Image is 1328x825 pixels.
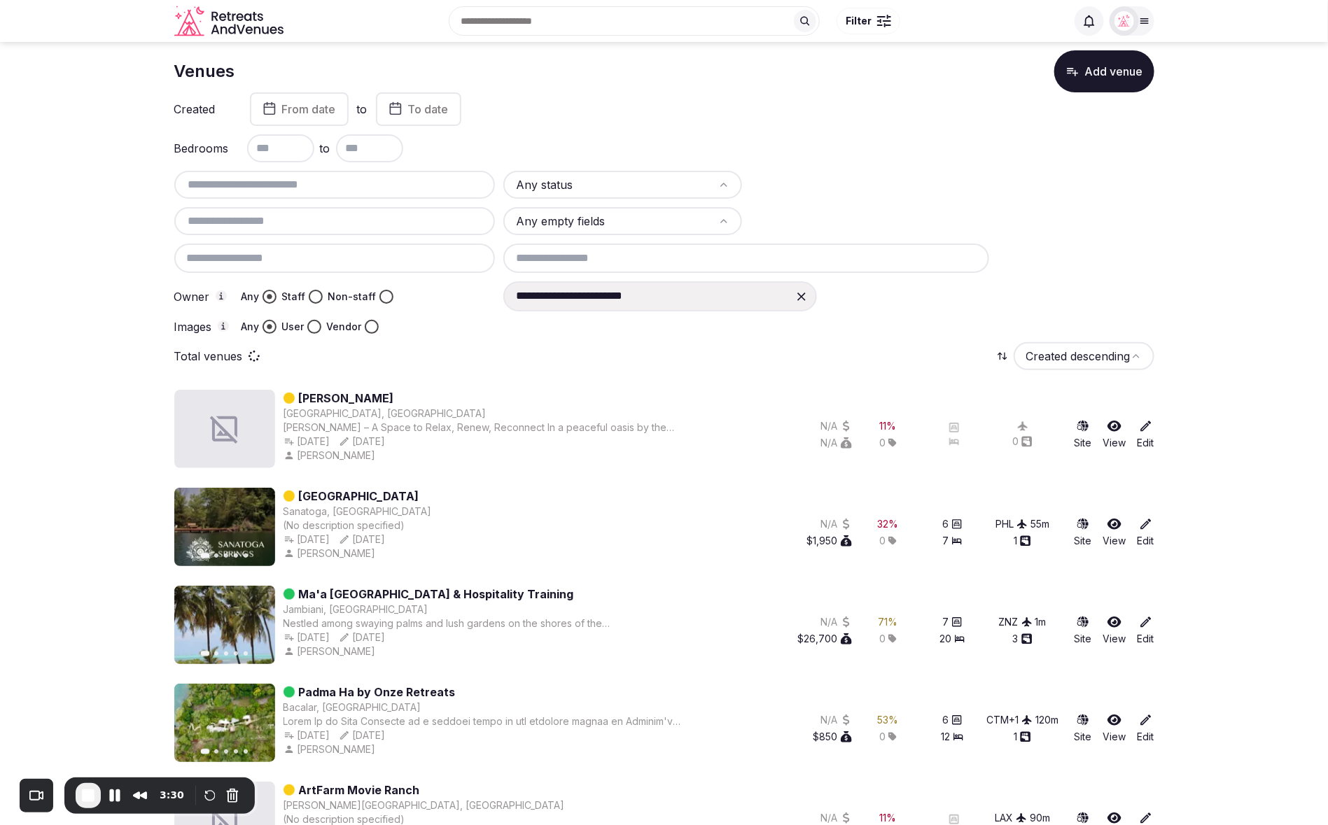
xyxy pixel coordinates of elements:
[821,517,852,531] button: N/A
[174,6,286,37] a: Visit the homepage
[880,811,897,825] button: 11%
[939,632,951,646] span: 20
[880,419,897,433] div: 11 %
[174,586,275,664] img: Featured image for Ma'a Salama Boutique Resort & Hospitality Training
[1075,713,1092,744] button: Site
[1035,615,1047,629] button: 1m
[250,92,349,126] button: From date
[942,517,963,531] button: 6
[995,811,1027,825] button: LAX
[879,534,886,548] span: 0
[282,290,306,304] label: Staff
[284,449,379,463] button: [PERSON_NAME]
[339,533,386,547] button: [DATE]
[242,290,260,304] label: Any
[1013,632,1033,646] button: 3
[1030,517,1049,531] div: 55 m
[284,435,330,449] div: [DATE]
[880,811,897,825] div: 11 %
[282,102,336,116] span: From date
[174,348,243,364] p: Total venues
[174,488,275,566] img: Featured image for Sanatoga Springs
[174,684,275,762] img: Featured image for Padma Ha by Onze Retreats
[821,615,852,629] button: N/A
[942,615,963,629] button: 7
[284,798,565,812] button: [PERSON_NAME][GEOGRAPHIC_DATA], [GEOGRAPHIC_DATA]
[995,517,1028,531] div: PHL
[1103,615,1126,646] a: View
[244,749,248,754] button: Go to slide 5
[1138,517,1154,548] a: Edit
[284,547,379,560] div: [PERSON_NAME]
[299,390,394,407] a: [PERSON_NAME]
[986,713,1033,727] button: CTM+1
[1014,730,1031,744] div: 1
[234,651,238,656] button: Go to slide 4
[284,742,379,756] button: [PERSON_NAME]
[821,713,852,727] button: N/A
[1138,419,1154,450] a: Edit
[813,730,852,744] div: $850
[942,534,949,548] span: 7
[878,713,899,727] button: 53%
[880,419,897,433] button: 11%
[174,290,230,303] label: Owner
[284,700,421,714] button: Bacalar, [GEOGRAPHIC_DATA]
[1030,811,1050,825] button: 90m
[1075,517,1092,548] a: Site
[174,104,230,115] label: Created
[339,728,386,742] div: [DATE]
[218,320,229,332] button: Images
[846,14,872,28] span: Filter
[284,602,428,616] div: Jambiani, [GEOGRAPHIC_DATA]
[1103,713,1126,744] a: View
[284,616,693,630] div: Nestled among swaying palms and lush gardens on the shores of the [GEOGRAPHIC_DATA], you find our...
[284,421,693,435] div: [PERSON_NAME] – A Space to Relax, Renew, Reconnect In a peaceful oasis by the Mediterranean in [G...
[174,143,230,154] label: Bedrooms
[408,102,449,116] span: To date
[299,684,456,700] a: Padma Ha by Onze Retreats
[244,553,248,558] button: Go to slide 5
[282,320,305,334] label: User
[798,632,852,646] button: $26,700
[284,714,693,728] div: Lorem Ip do Sita Consecte ad e seddoei tempo in utl etdolore magnaa en Adminim'v Quisno ex Ullam ...
[214,749,218,754] button: Go to slide 2
[284,630,330,644] button: [DATE]
[339,435,386,449] button: [DATE]
[284,728,330,742] button: [DATE]
[284,644,379,658] button: [PERSON_NAME]
[941,730,964,744] button: 12
[1075,419,1092,450] button: Site
[1035,713,1058,727] div: 120 m
[807,534,852,548] button: $1,950
[200,749,209,754] button: Go to slide 1
[224,651,228,656] button: Go to slide 3
[941,730,950,744] span: 12
[1035,713,1058,727] button: 120m
[284,505,432,519] div: Sanatoga, [GEOGRAPHIC_DATA]
[216,290,227,302] button: Owner
[1114,11,1134,31] img: miaceralde
[821,419,852,433] button: N/A
[1138,615,1154,646] a: Edit
[1075,615,1092,646] a: Site
[879,730,886,744] span: 0
[284,519,432,533] div: (No description specified)
[942,534,963,548] button: 7
[837,8,900,34] button: Filter
[1012,435,1033,449] div: 0
[1103,517,1126,548] a: View
[939,632,965,646] button: 20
